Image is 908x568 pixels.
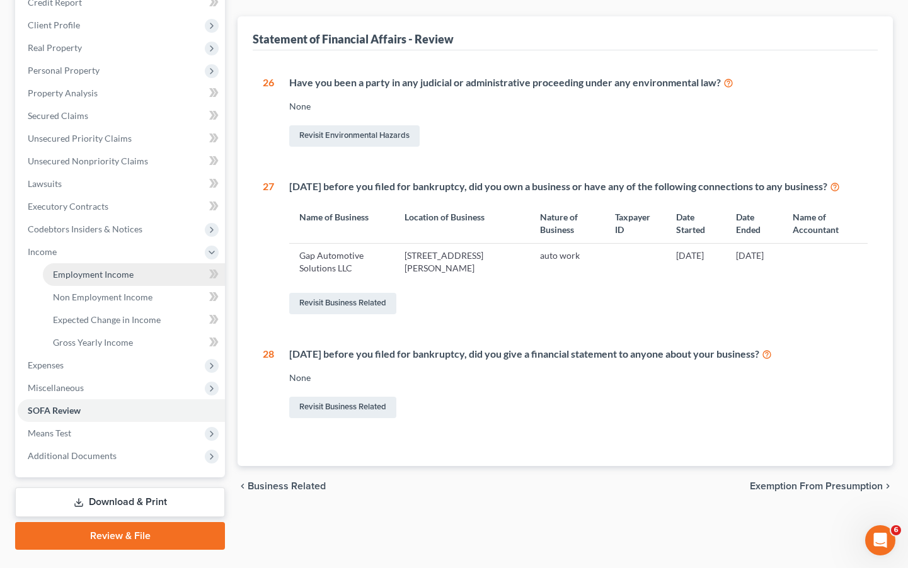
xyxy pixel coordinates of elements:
iframe: Intercom live chat [865,525,895,555]
span: Secured Claims [28,110,88,121]
span: Client Profile [28,20,80,30]
a: Property Analysis [18,82,225,105]
a: Revisit Business Related [289,293,396,314]
th: Date Started [666,203,726,243]
div: None [289,100,868,113]
span: Gross Yearly Income [53,337,133,348]
div: Statement of Financial Affairs - Review [253,31,454,47]
i: chevron_right [883,481,893,491]
span: 6 [891,525,901,535]
a: Download & Print [15,487,225,517]
th: Location of Business [394,203,530,243]
i: chevron_left [238,481,248,491]
a: Revisit Environmental Hazards [289,125,420,147]
span: Employment Income [53,269,134,280]
th: Name of Business [289,203,394,243]
span: Income [28,246,57,257]
a: Employment Income [43,263,225,286]
div: 26 [263,76,274,149]
td: Gap Automotive Solutions LLC [289,244,394,280]
span: Exemption from Presumption [750,481,883,491]
a: Review & File [15,522,225,550]
span: Unsecured Priority Claims [28,133,132,144]
div: [DATE] before you filed for bankruptcy, did you give a financial statement to anyone about your b... [289,347,868,361]
button: Exemption from Presumption chevron_right [750,481,893,491]
span: Expenses [28,360,64,370]
div: 27 [263,179,274,317]
span: Miscellaneous [28,382,84,393]
a: Secured Claims [18,105,225,127]
div: 28 [263,347,274,421]
a: Unsecured Priority Claims [18,127,225,150]
span: Business Related [248,481,326,491]
td: [DATE] [726,244,783,280]
span: Property Analysis [28,88,98,98]
span: Means Test [28,428,71,438]
span: Personal Property [28,65,100,76]
a: Revisit Business Related [289,397,396,418]
td: auto work [530,244,605,280]
span: Executory Contracts [28,201,108,212]
th: Date Ended [726,203,783,243]
div: Have you been a party in any judicial or administrative proceeding under any environmental law? [289,76,868,90]
button: chevron_left Business Related [238,481,326,491]
a: SOFA Review [18,399,225,422]
span: Real Property [28,42,82,53]
span: Additional Documents [28,450,117,461]
div: None [289,372,868,384]
a: Non Employment Income [43,286,225,309]
th: Nature of Business [530,203,605,243]
span: Non Employment Income [53,292,152,302]
a: Gross Yearly Income [43,331,225,354]
span: Codebtors Insiders & Notices [28,224,142,234]
td: [DATE] [666,244,726,280]
div: [DATE] before you filed for bankruptcy, did you own a business or have any of the following conne... [289,179,868,194]
td: [STREET_ADDRESS][PERSON_NAME] [394,244,530,280]
a: Lawsuits [18,173,225,195]
th: Name of Accountant [783,203,868,243]
a: Executory Contracts [18,195,225,218]
a: Expected Change in Income [43,309,225,331]
span: Expected Change in Income [53,314,161,325]
a: Unsecured Nonpriority Claims [18,150,225,173]
span: Lawsuits [28,178,62,189]
th: Taxpayer ID [605,203,666,243]
span: SOFA Review [28,405,81,416]
span: Unsecured Nonpriority Claims [28,156,148,166]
